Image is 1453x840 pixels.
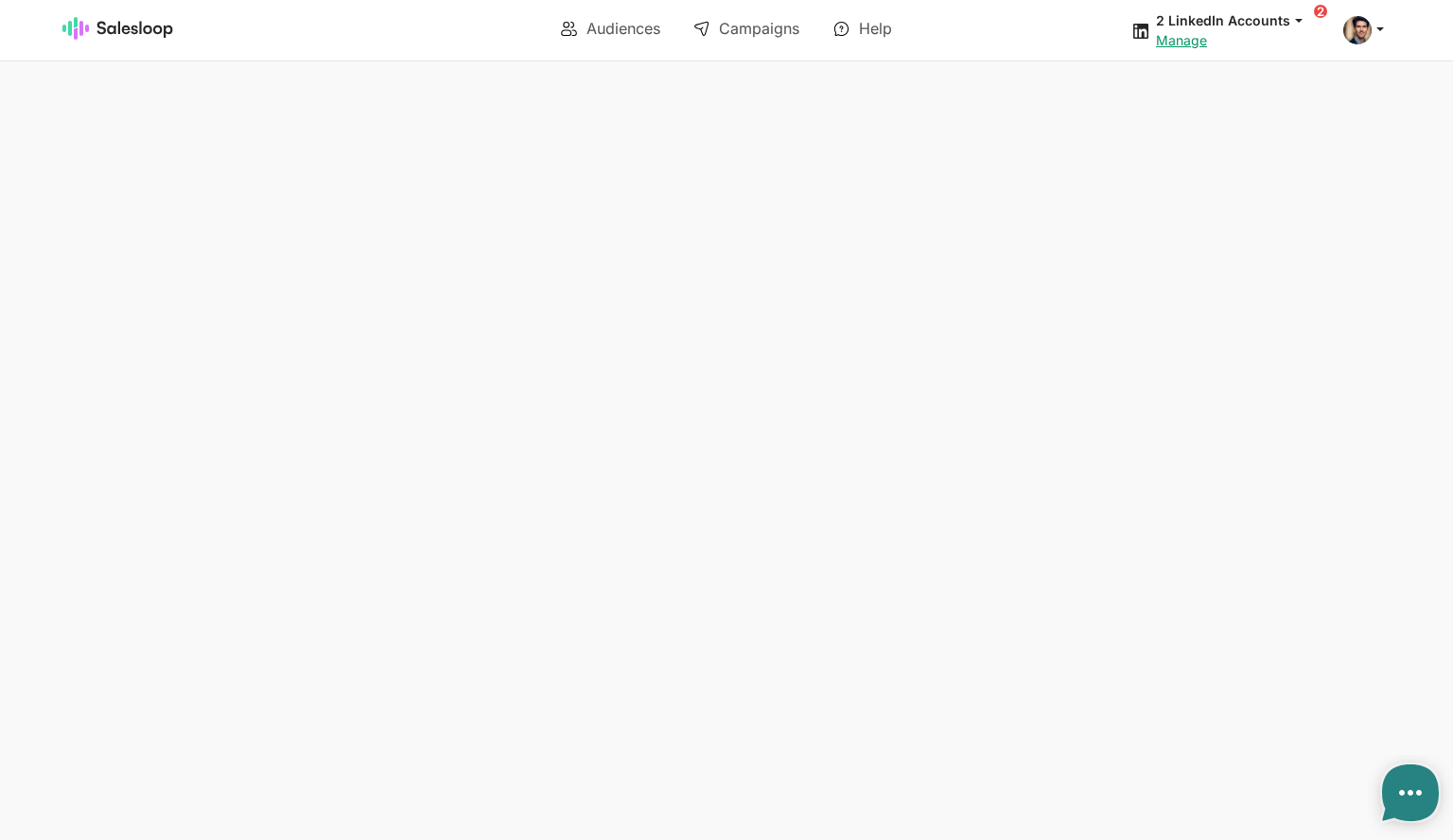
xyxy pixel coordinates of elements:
[680,12,813,44] a: Campaigns
[1156,32,1207,48] a: Manage
[1156,11,1321,29] button: 2 LinkedIn Accounts
[548,12,674,44] a: Audiences
[62,17,174,40] img: Salesloop
[820,12,905,44] a: Help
